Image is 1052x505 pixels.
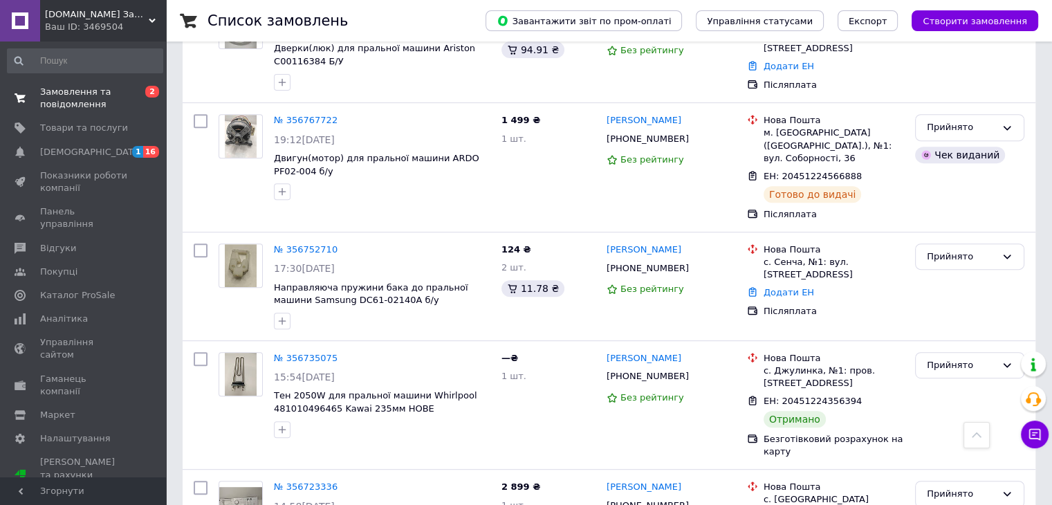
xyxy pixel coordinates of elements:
[274,244,338,255] a: № 356752710
[40,205,128,230] span: Панель управління
[501,353,518,363] span: — ₴
[145,86,159,98] span: 2
[764,171,862,181] span: ЕН: 20451224566888
[764,411,826,428] div: Отримано
[40,432,111,445] span: Налаштування
[497,15,671,27] span: Завантажити звіт по пром-оплаті
[927,358,996,373] div: Прийнято
[7,48,163,73] input: Пошук
[40,266,77,278] span: Покупці
[40,169,128,194] span: Показники роботи компанії
[849,16,887,26] span: Експорт
[696,10,824,31] button: Управління статусами
[764,208,904,221] div: Післяплата
[915,147,1005,163] div: Чек виданий
[764,186,862,203] div: Готово до видачі
[274,263,335,274] span: 17:30[DATE]
[486,10,682,31] button: Завантажити звіт по пром-оплаті
[274,481,338,492] a: № 356723336
[764,244,904,256] div: Нова Пошта
[45,21,166,33] div: Ваш ID: 3469504
[501,481,540,492] span: 2 899 ₴
[764,127,904,165] div: м. [GEOGRAPHIC_DATA] ([GEOGRAPHIC_DATA].), №1: вул. Соборності, 36
[143,146,159,158] span: 16
[501,115,540,125] span: 1 499 ₴
[40,373,128,398] span: Гаманець компанії
[225,353,257,396] img: Фото товару
[927,250,996,264] div: Прийнято
[923,16,1027,26] span: Створити замовлення
[764,61,814,71] a: Додати ЕН
[219,352,263,396] a: Фото товару
[40,122,128,134] span: Товари та послуги
[501,262,526,273] span: 2 шт.
[838,10,898,31] button: Експорт
[607,244,681,257] a: [PERSON_NAME]
[501,244,531,255] span: 124 ₴
[207,12,348,29] h1: Список замовлень
[604,367,692,385] div: [PHONE_NUMBER]
[764,305,904,318] div: Післяплата
[764,114,904,127] div: Нова Пошта
[501,42,564,58] div: 94.91 ₴
[501,134,526,144] span: 1 шт.
[764,287,814,297] a: Додати ЕН
[764,481,904,493] div: Нова Пошта
[40,336,128,361] span: Управління сайтом
[604,130,692,148] div: [PHONE_NUMBER]
[764,79,904,91] div: Післяплата
[132,146,143,158] span: 1
[927,487,996,502] div: Прийнято
[501,280,564,297] div: 11.78 ₴
[707,16,813,26] span: Управління статусами
[607,114,681,127] a: [PERSON_NAME]
[274,282,468,306] a: Направляюча пружини бака до пральної машини Samsung DC61-02140A б/у
[274,153,479,176] a: Двигун(мотор) для пральної машини ARDO PF02-004 б/у
[1021,421,1049,448] button: Чат з покупцем
[40,313,88,325] span: Аналітика
[219,244,263,288] a: Фото товару
[225,115,257,158] img: Фото товару
[274,390,477,414] a: Тен 2050W для пральної машини Whirlpool 481010496465 Kawai 235мм НОВЕ
[501,371,526,381] span: 1 шт.
[764,365,904,389] div: с. Джулинка, №1: пров. [STREET_ADDRESS]
[764,396,862,406] span: ЕН: 20451224356394
[274,43,475,66] a: Дверки(люк) для пральної машини Ariston C00116384 Б/У
[274,134,335,145] span: 19:12[DATE]
[40,242,76,255] span: Відгуки
[45,8,149,21] span: bakservise.com Запчастини до побутової техніки як нові так і бувші у використанні
[274,353,338,363] a: № 356735075
[604,259,692,277] div: [PHONE_NUMBER]
[620,45,684,55] span: Без рейтингу
[40,409,75,421] span: Маркет
[620,392,684,403] span: Без рейтингу
[620,284,684,294] span: Без рейтингу
[898,15,1038,26] a: Створити замовлення
[40,146,142,158] span: [DEMOGRAPHIC_DATA]
[912,10,1038,31] button: Створити замовлення
[764,256,904,281] div: с. Сенча, №1: вул. [STREET_ADDRESS]
[274,371,335,383] span: 15:54[DATE]
[764,352,904,365] div: Нова Пошта
[219,114,263,158] a: Фото товару
[274,115,338,125] a: № 356767722
[927,120,996,135] div: Прийнято
[40,456,128,494] span: [PERSON_NAME] та рахунки
[620,154,684,165] span: Без рейтингу
[764,433,904,458] div: Безготівковий розрахунок на карту
[607,352,681,365] a: [PERSON_NAME]
[40,86,128,111] span: Замовлення та повідомлення
[607,481,681,494] a: [PERSON_NAME]
[40,289,115,302] span: Каталог ProSale
[225,244,257,287] img: Фото товару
